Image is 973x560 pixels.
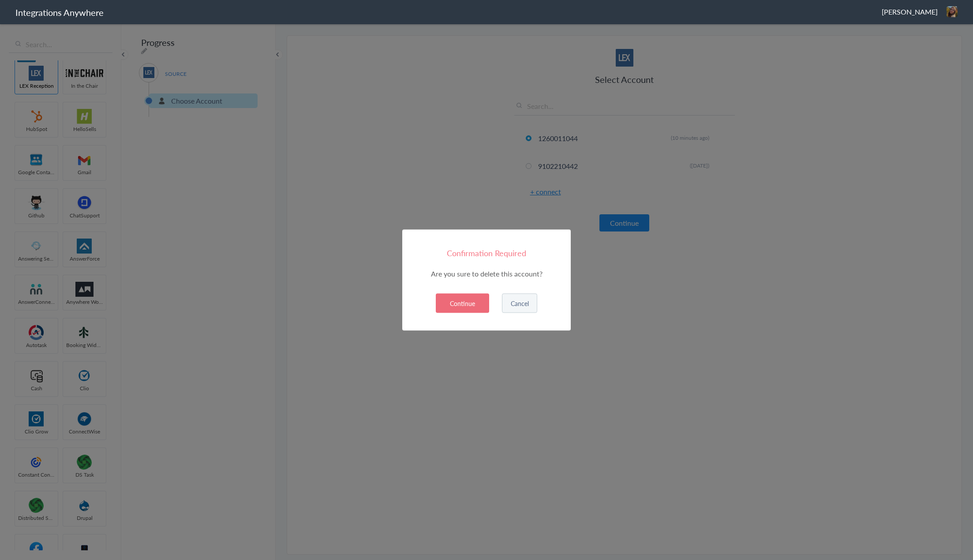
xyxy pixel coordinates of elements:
span: [PERSON_NAME] [882,7,938,17]
button: Cancel [502,294,537,313]
p: Are you sure to delete this account? [427,269,546,279]
h4: Confirmation Required [427,247,546,258]
button: Continue [436,294,489,313]
img: sd4.jpg [947,6,958,17]
h1: Integrations Anywhere [15,6,104,19]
